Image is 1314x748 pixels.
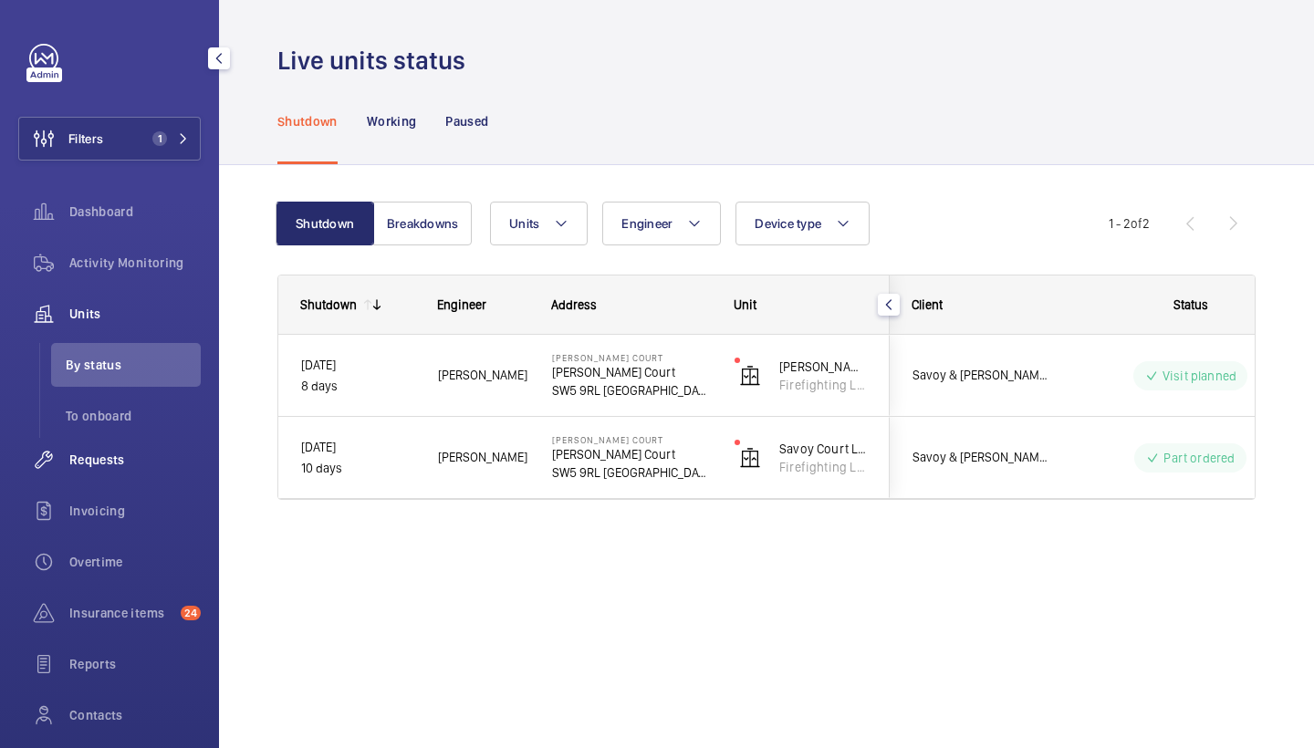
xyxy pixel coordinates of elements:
[755,216,821,231] span: Device type
[509,216,539,231] span: Units
[181,606,201,620] span: 24
[912,447,1053,468] span: Savoy & [PERSON_NAME] Court
[69,451,201,469] span: Requests
[152,131,167,146] span: 1
[69,604,173,622] span: Insurance items
[277,112,338,130] p: Shutdown
[1109,217,1150,230] span: 1 - 2 2
[552,363,711,381] p: [PERSON_NAME] Court
[739,447,761,469] img: elevator.svg
[912,365,1053,386] span: Savoy & [PERSON_NAME] Court
[1163,449,1235,467] p: Part ordered
[69,254,201,272] span: Activity Monitoring
[69,553,201,571] span: Overtime
[300,297,357,312] div: Shutdown
[779,458,867,476] p: Firefighting Lift - 55803878
[1173,297,1208,312] span: Status
[552,463,711,482] p: SW5 9RL [GEOGRAPHIC_DATA]
[551,297,597,312] span: Address
[367,112,416,130] p: Working
[276,202,374,245] button: Shutdown
[66,407,201,425] span: To onboard
[779,440,867,458] p: Savoy Court Lift 1
[66,356,201,374] span: By status
[734,297,868,312] div: Unit
[1163,367,1236,385] p: Visit planned
[739,365,761,387] img: elevator.svg
[301,376,414,397] p: 8 days
[68,130,103,148] span: Filters
[18,117,201,161] button: Filters1
[69,655,201,673] span: Reports
[69,502,201,520] span: Invoicing
[779,358,867,376] p: [PERSON_NAME] Court Lift 2
[552,445,711,463] p: [PERSON_NAME] Court
[735,202,870,245] button: Device type
[779,376,867,394] p: Firefighting Lift - 91269204
[552,352,711,363] p: [PERSON_NAME] Court
[1131,216,1142,231] span: of
[437,297,486,312] span: Engineer
[69,706,201,724] span: Contacts
[69,305,201,323] span: Units
[621,216,673,231] span: Engineer
[912,297,943,312] span: Client
[552,434,711,445] p: [PERSON_NAME] Court
[301,437,414,458] p: [DATE]
[277,44,476,78] h1: Live units status
[438,365,528,386] span: [PERSON_NAME]
[445,112,488,130] p: Paused
[69,203,201,221] span: Dashboard
[490,202,588,245] button: Units
[373,202,472,245] button: Breakdowns
[301,458,414,479] p: 10 days
[552,381,711,400] p: SW5 9RL [GEOGRAPHIC_DATA]
[438,447,528,468] span: [PERSON_NAME]
[602,202,721,245] button: Engineer
[301,355,414,376] p: [DATE]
